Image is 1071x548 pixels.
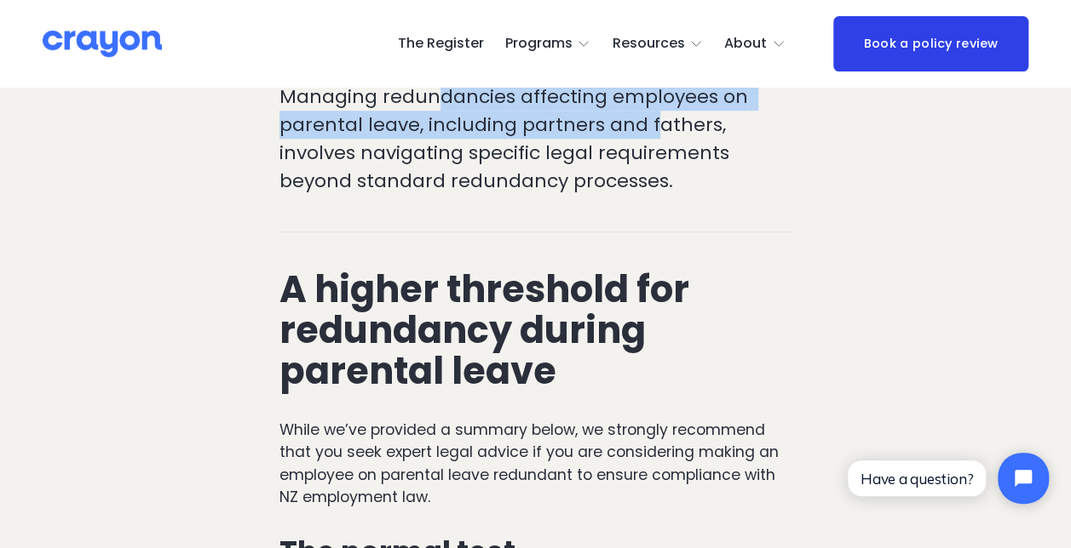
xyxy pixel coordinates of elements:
[398,31,484,58] a: The Register
[505,31,573,56] span: Programs
[612,31,703,58] a: folder dropdown
[724,31,786,58] a: folder dropdown
[833,16,1028,72] a: Book a policy review
[724,31,767,56] span: About
[279,419,792,508] p: While we’ve provided a summary below, we strongly recommend that you seek expert legal advice if ...
[833,438,1063,518] iframe: Tidio Chat
[43,29,162,59] img: Crayon
[612,31,684,56] span: Resources
[279,269,792,391] h2: A higher threshold for redundancy during parental leave
[279,83,792,195] p: Managing redundancies affecting employees on parental leave, including partners and fathers, invo...
[505,31,591,58] a: folder dropdown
